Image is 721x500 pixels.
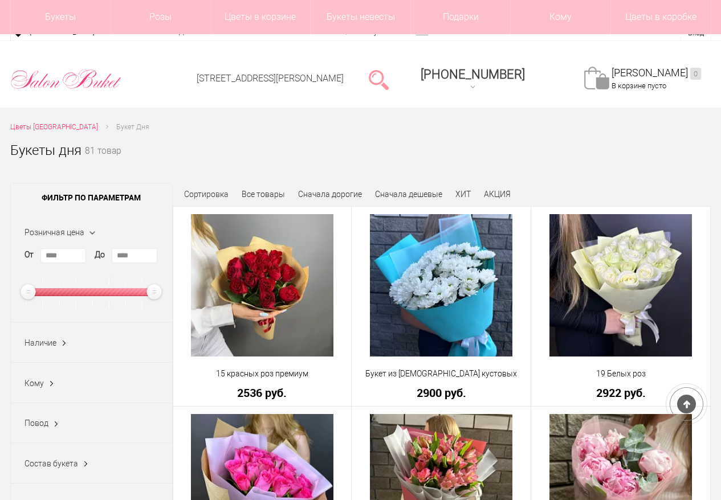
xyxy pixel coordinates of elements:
[184,190,229,199] span: Сортировка
[10,121,98,133] a: Цветы [GEOGRAPHIC_DATA]
[539,387,703,399] a: 2922 руб.
[25,379,44,388] span: Кому
[10,140,82,161] h1: Букеты дня
[359,387,523,399] a: 2900 руб.
[10,123,98,131] span: Цветы [GEOGRAPHIC_DATA]
[484,190,511,199] a: АКЦИЯ
[25,249,34,261] label: От
[181,387,344,399] a: 2536 руб.
[25,338,56,347] span: Наличие
[612,81,666,90] span: В корзине пусто
[116,123,149,131] span: Букет Дня
[549,214,692,356] img: 19 Белых роз
[690,68,701,80] ins: 0
[85,147,121,174] small: 81 товар
[25,459,78,468] span: Состав букета
[414,63,532,96] a: [PHONE_NUMBER]
[95,249,105,261] label: До
[242,190,285,199] a: Все товары
[25,419,48,428] span: Повод
[455,190,471,199] a: ХИТ
[11,183,172,212] span: Фильтр по параметрам
[191,214,333,356] img: 15 красных роз премиум
[25,228,84,237] span: Розничная цена
[181,368,344,380] a: 15 красных роз премиум
[370,214,512,356] img: Букет из хризантем кустовых
[359,368,523,380] a: Букет из [DEMOGRAPHIC_DATA] кустовых
[612,67,701,80] a: [PERSON_NAME]
[421,67,525,81] span: [PHONE_NUMBER]
[375,190,442,199] a: Сначала дешевые
[539,368,703,380] a: 19 Белых роз
[298,190,362,199] a: Сначала дорогие
[10,67,122,92] img: Цветы Нижний Новгород
[197,73,344,84] a: [STREET_ADDRESS][PERSON_NAME]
